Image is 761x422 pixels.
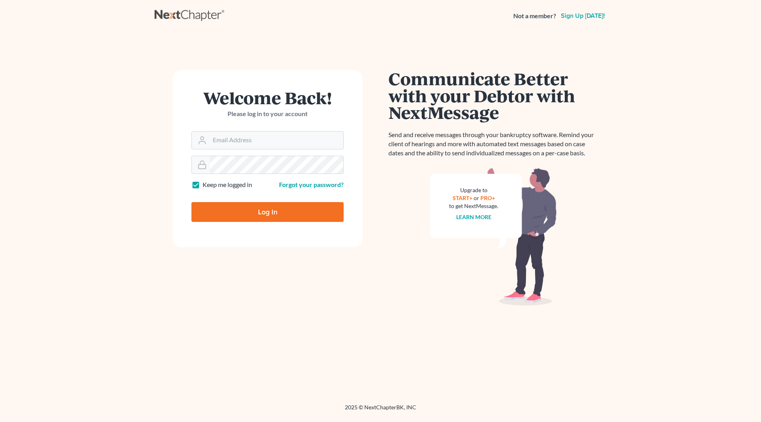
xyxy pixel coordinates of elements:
[559,13,606,19] a: Sign up [DATE]!
[453,195,472,201] a: START+
[191,202,344,222] input: Log In
[456,214,491,220] a: Learn more
[155,403,606,418] div: 2025 © NextChapterBK, INC
[388,70,598,121] h1: Communicate Better with your Debtor with NextMessage
[203,180,252,189] label: Keep me logged in
[449,186,498,194] div: Upgrade to
[191,89,344,106] h1: Welcome Back!
[210,132,343,149] input: Email Address
[513,11,556,21] strong: Not a member?
[388,130,598,158] p: Send and receive messages through your bankruptcy software. Remind your client of hearings and mo...
[430,167,557,306] img: nextmessage_bg-59042aed3d76b12b5cd301f8e5b87938c9018125f34e5fa2b7a6b67550977c72.svg
[191,109,344,118] p: Please log in to your account
[474,195,479,201] span: or
[449,202,498,210] div: to get NextMessage.
[480,195,495,201] a: PRO+
[279,181,344,188] a: Forgot your password?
